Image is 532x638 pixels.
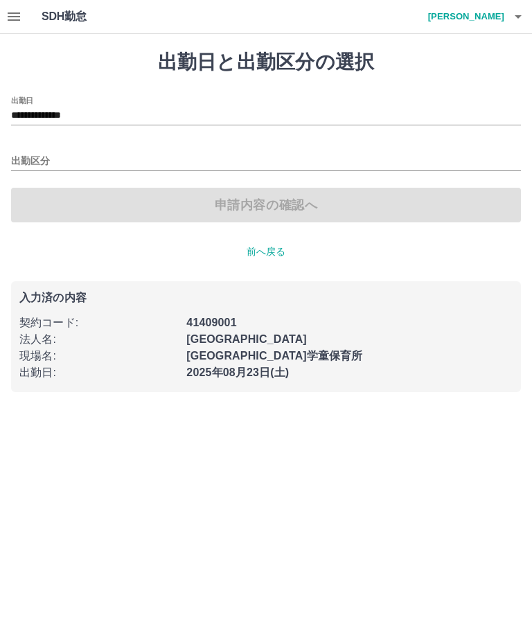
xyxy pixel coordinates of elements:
label: 出勤日 [11,95,33,105]
p: 入力済の内容 [19,292,513,303]
p: 現場名 : [19,348,178,364]
h1: 出勤日と出勤区分の選択 [11,51,521,74]
p: 出勤日 : [19,364,178,381]
b: 2025年08月23日(土) [186,366,289,378]
b: 41409001 [186,317,236,328]
p: 法人名 : [19,331,178,348]
b: [GEOGRAPHIC_DATA]学童保育所 [186,350,362,362]
p: 前へ戻る [11,245,521,259]
b: [GEOGRAPHIC_DATA] [186,333,307,345]
p: 契約コード : [19,314,178,331]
